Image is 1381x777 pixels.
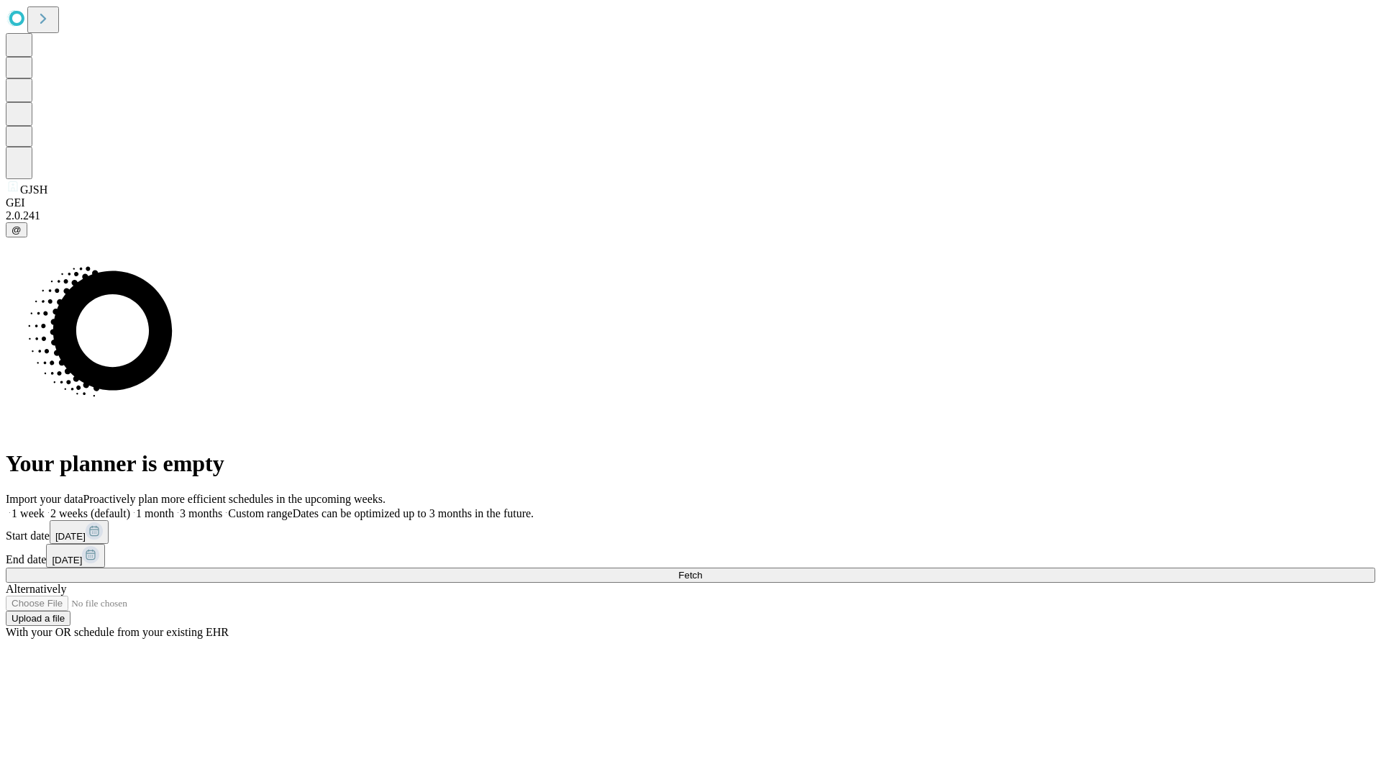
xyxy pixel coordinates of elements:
span: Alternatively [6,583,66,595]
span: Proactively plan more efficient schedules in the upcoming weeks. [83,493,386,505]
div: 2.0.241 [6,209,1375,222]
span: [DATE] [52,555,82,565]
span: 1 week [12,507,45,519]
span: Fetch [678,570,702,581]
span: @ [12,224,22,235]
div: Start date [6,520,1375,544]
div: End date [6,544,1375,568]
span: [DATE] [55,531,86,542]
span: Custom range [228,507,292,519]
span: 3 months [180,507,222,519]
span: Import your data [6,493,83,505]
div: GEI [6,196,1375,209]
h1: Your planner is empty [6,450,1375,477]
button: [DATE] [46,544,105,568]
button: Fetch [6,568,1375,583]
button: [DATE] [50,520,109,544]
span: 1 month [136,507,174,519]
span: With your OR schedule from your existing EHR [6,626,229,638]
button: Upload a file [6,611,70,626]
button: @ [6,222,27,237]
span: Dates can be optimized up to 3 months in the future. [293,507,534,519]
span: GJSH [20,183,47,196]
span: 2 weeks (default) [50,507,130,519]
